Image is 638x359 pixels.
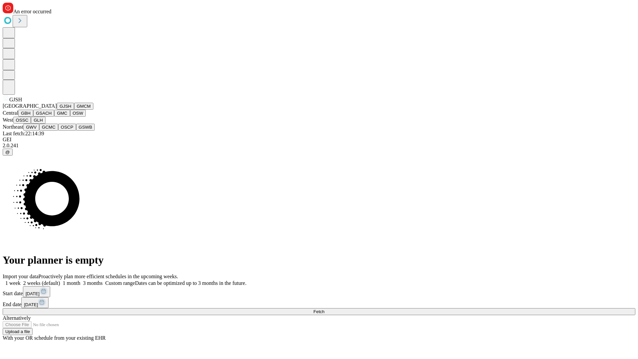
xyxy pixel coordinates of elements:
span: 1 month [63,280,80,286]
button: Upload a file [3,328,33,335]
button: [DATE] [21,297,49,308]
div: 2.0.241 [3,143,635,149]
button: GJSH [57,103,74,110]
button: GBH [18,110,33,117]
span: GJSH [9,97,22,102]
span: [DATE] [24,302,38,307]
span: West [3,117,13,123]
span: Alternatively [3,315,31,321]
span: Fetch [313,309,324,314]
span: @ [5,150,10,155]
div: GEI [3,137,635,143]
button: GMC [54,110,70,117]
span: Northeast [3,124,23,130]
button: [DATE] [23,286,50,297]
button: GLH [31,117,45,124]
button: GSACH [33,110,54,117]
div: Start date [3,286,635,297]
span: [GEOGRAPHIC_DATA] [3,103,57,109]
button: @ [3,149,13,156]
button: GCMC [39,124,58,131]
span: Custom range [105,280,135,286]
span: 2 weeks (default) [23,280,60,286]
span: Dates can be optimized up to 3 months in the future. [135,280,246,286]
button: OSW [70,110,86,117]
span: Central [3,110,18,116]
span: Import your data [3,274,39,279]
button: OSSC [13,117,31,124]
span: Proactively plan more efficient schedules in the upcoming weeks. [39,274,178,279]
h1: Your planner is empty [3,254,635,266]
span: Last fetch: 22:14:39 [3,131,44,136]
span: 3 months [83,280,103,286]
button: GWV [23,124,39,131]
button: Fetch [3,308,635,315]
button: OSCP [58,124,76,131]
span: 1 week [5,280,21,286]
button: GMCM [74,103,93,110]
span: [DATE] [26,291,40,296]
div: End date [3,297,635,308]
span: An error occurred [13,9,52,14]
button: GSWB [76,124,95,131]
span: With your OR schedule from your existing EHR [3,335,106,341]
